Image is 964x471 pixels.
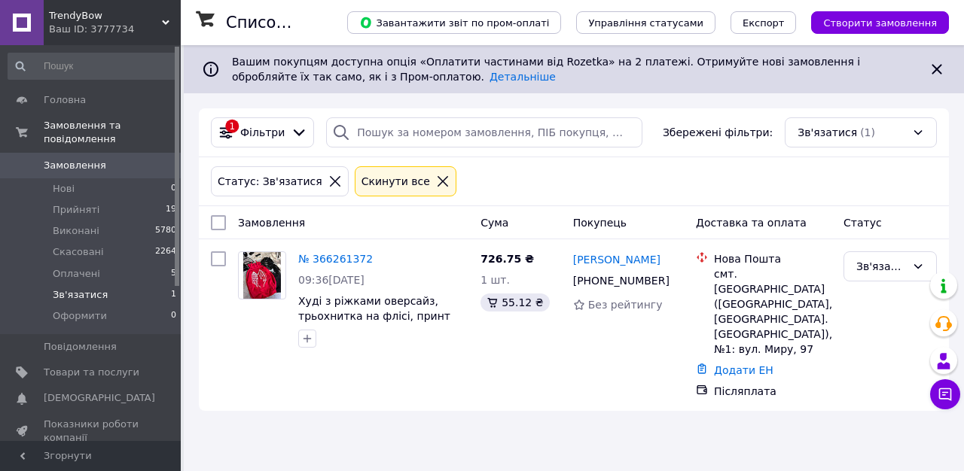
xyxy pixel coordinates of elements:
span: (1) [860,126,875,138]
span: Оплачені [53,267,100,281]
div: Післяплата [714,384,831,399]
div: Зв'язатися [856,258,906,275]
span: 19 [166,203,176,217]
span: 5780 [155,224,176,238]
span: 1 [171,288,176,302]
span: 1 шт. [480,274,510,286]
div: 55.12 ₴ [480,293,549,311]
a: Фото товару [238,251,286,299]
span: Оформити [53,309,107,323]
span: Зв'язатися [53,288,108,302]
span: Статус [843,217,882,229]
span: Замовлення [44,159,106,172]
div: Cкинути все [358,173,433,190]
span: Завантажити звіт по пром-оплаті [359,16,549,29]
a: Створити замовлення [796,16,949,28]
span: Показники роботи компанії [44,418,139,445]
div: Нова Пошта [714,251,831,266]
span: Управління статусами [588,17,703,29]
a: [PERSON_NAME] [573,252,660,267]
span: Cума [480,217,508,229]
span: Покупець [573,217,627,229]
span: 09:36[DATE] [298,274,365,286]
span: Повідомлення [44,340,117,354]
span: 5 [171,267,176,281]
span: Замовлення [238,217,305,229]
span: [DEMOGRAPHIC_DATA] [44,391,155,405]
button: Управління статусами [576,11,715,34]
span: Виконані [53,224,99,238]
span: Замовлення та повідомлення [44,119,181,146]
button: Чат з покупцем [930,379,960,409]
span: TrendyBow [49,9,162,23]
span: 0 [171,182,176,196]
button: Створити замовлення [811,11,949,34]
span: Товари та послуги [44,366,139,379]
span: Зв'язатися [798,125,857,140]
h1: Список замовлень [226,14,379,32]
div: Ваш ID: 3777734 [49,23,181,36]
span: Нові [53,182,75,196]
span: Головна [44,93,86,107]
a: Детальніше [490,71,556,83]
div: Статус: Зв'язатися [215,173,325,190]
img: Фото товару [243,252,281,299]
span: Експорт [743,17,785,29]
button: Експорт [731,11,797,34]
span: Без рейтингу [588,299,663,311]
a: № 366261372 [298,253,373,265]
input: Пошук за номером замовлення, ПІБ покупця, номером телефону, Email, номером накладної [326,117,642,147]
span: Створити замовлення [823,17,937,29]
div: [PHONE_NUMBER] [570,270,672,291]
input: Пошук [8,53,178,80]
span: 726.75 ₴ [480,253,534,265]
button: Завантажити звіт по пром-оплаті [347,11,561,34]
span: 0 [171,309,176,323]
span: Фільтри [240,125,285,140]
span: Вашим покупцям доступна опція «Оплатити частинами від Rozetka» на 2 платежі. Отримуйте нові замов... [232,56,860,83]
span: Доставка та оплата [696,217,807,229]
span: 2264 [155,245,176,259]
span: Скасовані [53,245,104,259]
a: Худі з ріжками оверсайз, трьохнитка на флісі, принт спереду та ззаду [298,295,450,337]
span: Збережені фільтри: [663,125,773,140]
div: смт. [GEOGRAPHIC_DATA] ([GEOGRAPHIC_DATA], [GEOGRAPHIC_DATA]. [GEOGRAPHIC_DATA]), №1: вул. Миру, 97 [714,266,831,357]
span: Прийняті [53,203,99,217]
a: Додати ЕН [714,364,773,376]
